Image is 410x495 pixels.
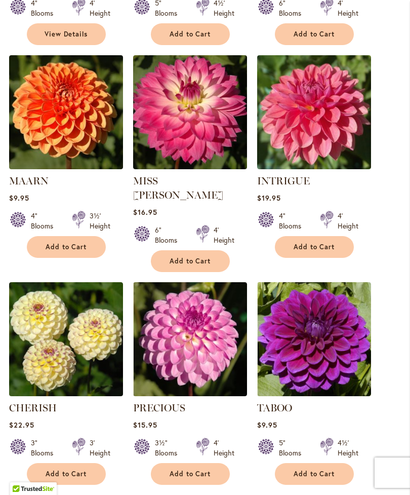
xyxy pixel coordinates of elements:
span: Add to Cart [170,470,211,478]
span: $9.95 [9,193,29,203]
span: Add to Cart [46,243,87,251]
a: PRECIOUS [133,389,247,398]
img: MAARN [9,55,123,169]
a: CHERISH [9,389,123,398]
span: Add to Cart [294,30,335,39]
div: 3½' Height [90,211,110,231]
a: MAARN [9,162,123,171]
span: Add to Cart [170,30,211,39]
div: 6" Blooms [155,225,184,245]
button: Add to Cart [275,23,354,45]
div: 3½" Blooms [155,438,184,458]
span: $19.95 [257,193,281,203]
div: 4' Height [214,225,234,245]
div: 4" Blooms [279,211,308,231]
div: 4" Blooms [31,211,60,231]
img: TABOO [257,282,371,396]
span: $22.95 [9,420,34,430]
a: CHERISH [9,402,57,414]
span: Add to Cart [46,470,87,478]
a: INTRIGUE [257,162,371,171]
div: 3" Blooms [31,438,60,458]
div: 4' Height [338,211,358,231]
span: $9.95 [257,420,277,430]
div: 3' Height [90,438,110,458]
button: Add to Cart [27,236,106,258]
span: Add to Cart [294,243,335,251]
iframe: Launch Accessibility Center [8,459,36,487]
a: MAARN [9,175,49,187]
a: INTRIGUE [257,175,310,187]
div: 5" Blooms [279,438,308,458]
img: INTRIGUE [257,55,371,169]
a: TABOO [257,402,292,414]
span: Add to Cart [170,257,211,265]
button: Add to Cart [275,463,354,485]
button: Add to Cart [275,236,354,258]
a: MISS DELILAH [133,162,247,171]
a: TABOO [257,389,371,398]
a: PRECIOUS [133,402,185,414]
button: Add to Cart [151,250,230,272]
span: $16.95 [133,207,157,217]
button: Add to Cart [151,23,230,45]
span: $15.95 [133,420,157,430]
a: View Details [27,23,106,45]
img: CHERISH [9,282,123,396]
img: MISS DELILAH [133,55,247,169]
span: View Details [45,30,88,39]
span: Add to Cart [294,470,335,478]
div: 4½' Height [338,438,358,458]
button: Add to Cart [151,463,230,485]
div: 4' Height [214,438,234,458]
img: PRECIOUS [133,282,247,396]
button: Add to Cart [27,463,106,485]
a: MISS [PERSON_NAME] [133,175,223,201]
